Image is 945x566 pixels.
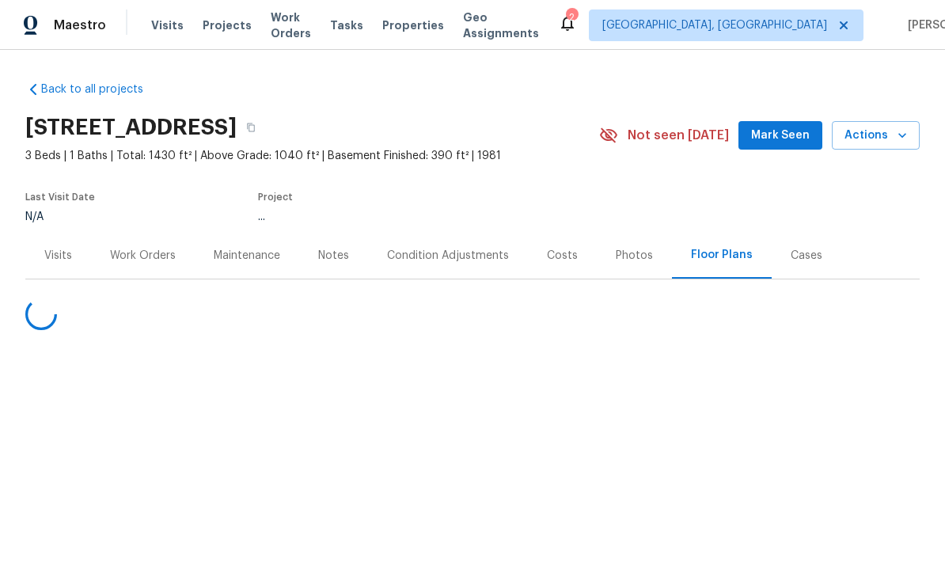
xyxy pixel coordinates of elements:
div: Condition Adjustments [387,248,509,264]
span: Projects [203,17,252,33]
h2: [STREET_ADDRESS] [25,120,237,135]
div: Cases [791,248,822,264]
span: Project [258,192,293,202]
span: Geo Assignments [463,9,539,41]
div: Photos [616,248,653,264]
span: Tasks [330,20,363,31]
div: 2 [566,9,577,25]
span: Work Orders [271,9,311,41]
div: Work Orders [110,248,176,264]
div: ... [258,211,562,222]
div: Floor Plans [691,247,753,263]
span: Mark Seen [751,126,810,146]
div: Costs [547,248,578,264]
div: Visits [44,248,72,264]
span: Last Visit Date [25,192,95,202]
span: [GEOGRAPHIC_DATA], [GEOGRAPHIC_DATA] [602,17,827,33]
div: Maintenance [214,248,280,264]
span: Maestro [54,17,106,33]
div: Notes [318,248,349,264]
span: Visits [151,17,184,33]
button: Actions [832,121,920,150]
span: Properties [382,17,444,33]
button: Copy Address [237,113,265,142]
span: Actions [844,126,907,146]
span: 3 Beds | 1 Baths | Total: 1430 ft² | Above Grade: 1040 ft² | Basement Finished: 390 ft² | 1981 [25,148,599,164]
span: Not seen [DATE] [628,127,729,143]
a: Back to all projects [25,82,177,97]
div: N/A [25,211,95,222]
button: Mark Seen [738,121,822,150]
